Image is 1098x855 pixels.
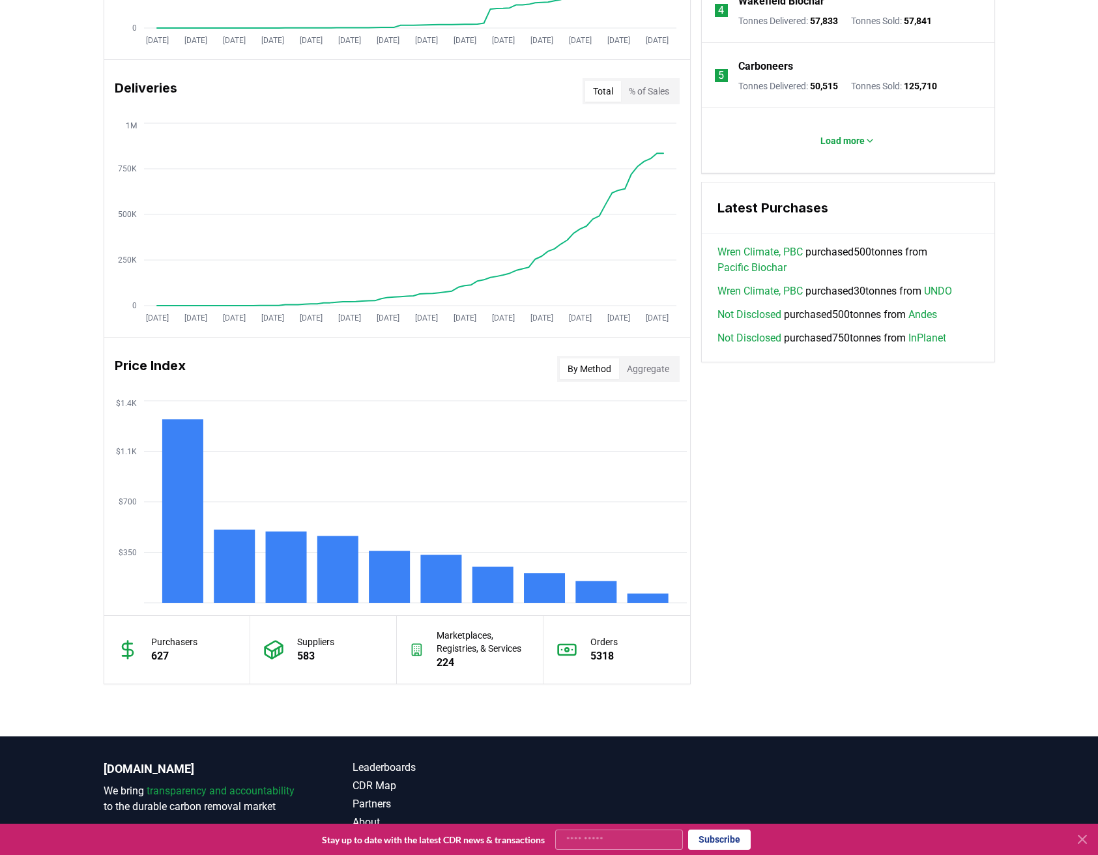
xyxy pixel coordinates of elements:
span: purchased 30 tonnes from [717,283,952,299]
a: Pacific Biochar [717,260,787,276]
tspan: [DATE] [261,313,283,323]
tspan: [DATE] [491,36,514,45]
a: Andes [908,307,937,323]
button: Load more [810,128,886,154]
p: Tonnes Sold : [851,80,937,93]
tspan: [DATE] [376,313,399,323]
span: transparency and accountability [147,785,295,797]
a: Carboneers [738,59,793,74]
span: 57,841 [904,16,932,26]
tspan: [DATE] [453,313,476,323]
p: 224 [437,655,530,671]
tspan: [DATE] [222,313,245,323]
tspan: [DATE] [145,36,168,45]
tspan: 750K [118,164,137,173]
button: By Method [560,358,619,379]
tspan: [DATE] [338,313,360,323]
tspan: $1.1K [116,447,137,456]
p: We bring to the durable carbon removal market [104,783,300,815]
span: 125,710 [904,81,937,91]
tspan: [DATE] [414,313,437,323]
h3: Price Index [115,356,186,382]
tspan: $350 [119,548,137,557]
tspan: [DATE] [184,36,207,45]
tspan: [DATE] [645,36,668,45]
p: Purchasers [151,635,197,648]
tspan: [DATE] [414,36,437,45]
h3: Latest Purchases [717,198,979,218]
tspan: 1M [126,121,137,130]
tspan: [DATE] [145,313,168,323]
tspan: [DATE] [376,36,399,45]
tspan: [DATE] [645,313,668,323]
tspan: 0 [132,23,137,33]
tspan: [DATE] [261,36,283,45]
tspan: $700 [119,497,137,506]
tspan: [DATE] [338,36,360,45]
tspan: [DATE] [299,36,322,45]
p: Tonnes Sold : [851,14,932,27]
tspan: [DATE] [568,313,591,323]
tspan: [DATE] [453,36,476,45]
a: Wren Climate, PBC [717,283,803,299]
p: Load more [820,134,865,147]
p: Tonnes Delivered : [738,80,838,93]
span: 50,515 [810,81,838,91]
a: Not Disclosed [717,307,781,323]
tspan: $1.4K [116,399,137,408]
tspan: 500K [118,210,137,219]
a: InPlanet [908,330,946,346]
a: About [353,815,549,830]
p: 627 [151,648,197,664]
tspan: [DATE] [299,313,322,323]
button: Aggregate [619,358,677,379]
tspan: [DATE] [607,36,629,45]
tspan: 250K [118,255,137,265]
tspan: 0 [132,301,137,310]
h3: Deliveries [115,78,177,104]
p: [DOMAIN_NAME] [104,760,300,778]
p: Suppliers [297,635,334,648]
tspan: [DATE] [607,313,629,323]
tspan: [DATE] [568,36,591,45]
p: Tonnes Delivered : [738,14,838,27]
p: Orders [590,635,618,648]
tspan: [DATE] [530,313,553,323]
p: 583 [297,648,334,664]
tspan: [DATE] [530,36,553,45]
a: Leaderboards [353,760,549,775]
span: purchased 750 tonnes from [717,330,946,346]
p: Marketplaces, Registries, & Services [437,629,530,655]
tspan: [DATE] [491,313,514,323]
a: Not Disclosed [717,330,781,346]
span: 57,833 [810,16,838,26]
span: purchased 500 tonnes from [717,307,937,323]
a: Partners [353,796,549,812]
span: purchased 500 tonnes from [717,244,979,276]
a: UNDO [924,283,952,299]
p: 5318 [590,648,618,664]
tspan: [DATE] [184,313,207,323]
button: % of Sales [621,81,677,102]
tspan: [DATE] [222,36,245,45]
button: Total [585,81,621,102]
a: CDR Map [353,778,549,794]
p: 4 [718,3,724,18]
a: Wren Climate, PBC [717,244,803,260]
p: 5 [718,68,724,83]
